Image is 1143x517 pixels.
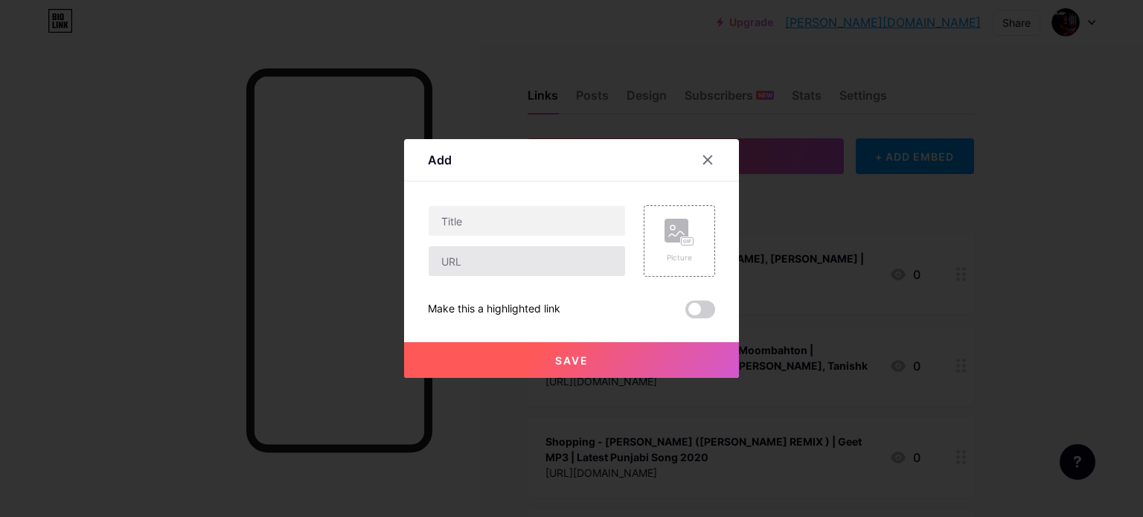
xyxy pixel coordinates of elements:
input: URL [429,246,625,276]
button: Save [404,342,739,378]
span: Save [555,354,589,367]
div: Make this a highlighted link [428,301,560,318]
div: Add [428,151,452,169]
input: Title [429,206,625,236]
div: Picture [665,252,694,263]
